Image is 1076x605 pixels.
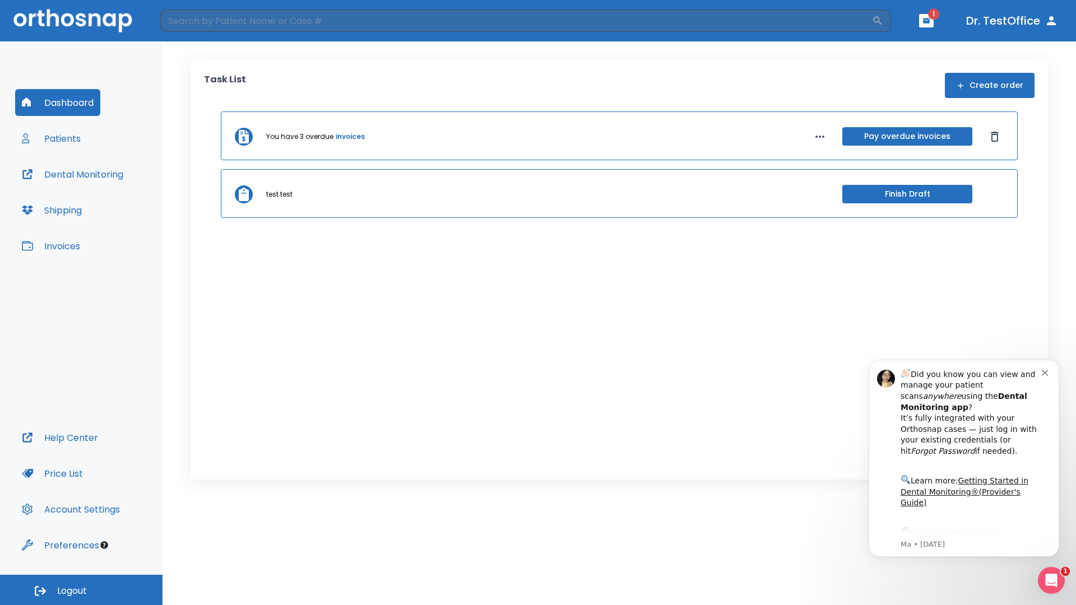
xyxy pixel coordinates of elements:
[13,9,132,32] img: Orthosnap
[15,197,89,224] button: Shipping
[945,73,1035,98] button: Create order
[1038,567,1065,594] iframe: Intercom live chat
[15,424,105,451] button: Help Center
[15,496,127,523] button: Account Settings
[15,460,90,487] button: Price List
[962,11,1063,31] button: Dr. TestOffice
[986,128,1004,146] button: Dismiss
[842,127,972,146] button: Pay overdue invoices
[204,73,246,98] p: Task List
[266,132,333,142] p: You have 3 overdue
[15,89,100,116] button: Dashboard
[336,132,365,142] a: invoices
[1061,567,1070,576] span: 1
[15,232,87,259] button: Invoices
[852,346,1076,599] iframe: Intercom notifications message
[57,585,87,597] span: Logout
[266,189,293,199] p: test test
[15,161,130,188] button: Dental Monitoring
[928,8,939,20] span: 1
[99,540,109,550] div: Tooltip anchor
[160,10,872,32] input: Search by Patient Name or Case #
[15,125,87,152] button: Patients
[15,532,106,559] button: Preferences
[842,185,972,203] button: Finish Draft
